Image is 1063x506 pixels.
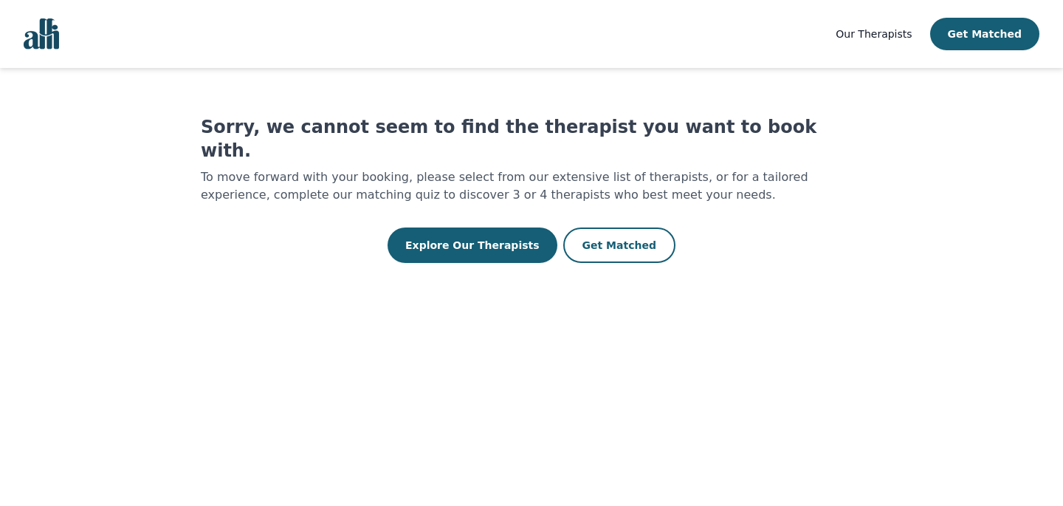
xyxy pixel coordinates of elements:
[836,25,912,43] a: Our Therapists
[836,28,912,40] span: Our Therapists
[201,115,862,163] h1: Sorry, we cannot seem to find the therapist you want to book with.
[201,168,862,204] p: To move forward with your booking, please select from our extensive list of therapists, or for a ...
[930,18,1039,50] button: Get Matched
[24,18,59,49] img: alli logo
[388,228,557,263] button: Explore Our Therapists
[563,228,675,263] button: Get Matched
